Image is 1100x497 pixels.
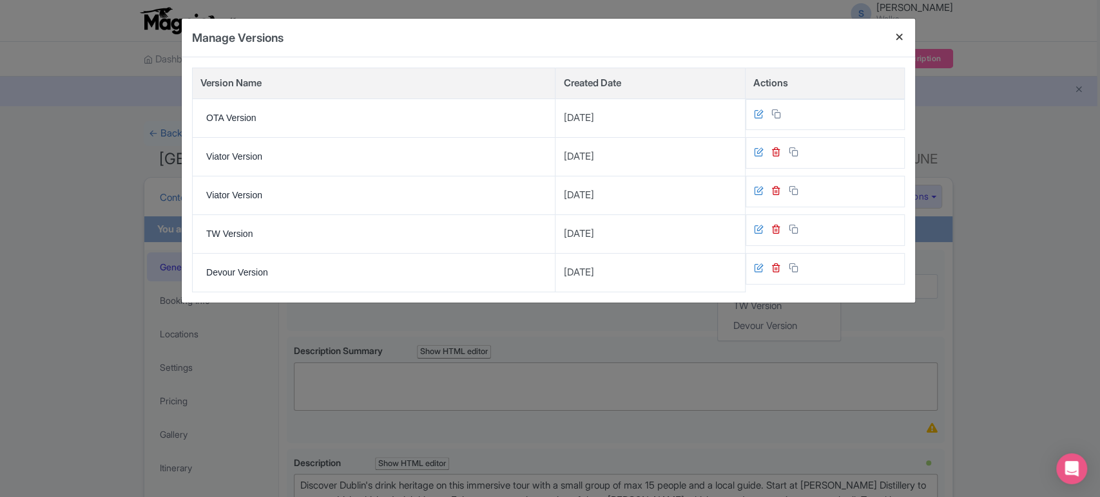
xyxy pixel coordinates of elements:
td: [DATE] [555,137,746,176]
button: Close [884,19,915,55]
td: [DATE] [555,214,746,253]
th: Created Date [555,68,746,99]
h4: Manage Versions [192,29,284,46]
div: Open Intercom Messenger [1056,453,1087,484]
th: Version Name [193,68,555,99]
th: Actions [746,68,905,99]
td: [DATE] [555,98,746,137]
td: [DATE] [555,176,746,214]
td: [DATE] [555,253,746,292]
